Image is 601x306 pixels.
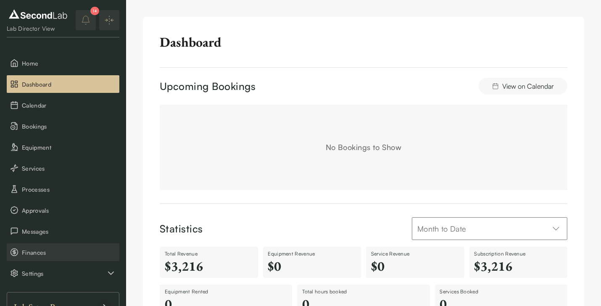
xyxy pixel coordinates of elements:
button: Equipment [7,138,119,156]
img: logo [7,8,69,21]
span: Home [22,59,116,68]
span: Equipment [22,143,116,152]
div: Settings sub items [7,264,119,282]
h2: $3,216 [165,258,253,274]
div: Lab Director View [7,24,69,33]
span: Messages [22,227,116,236]
span: Approvals [22,206,116,215]
span: Calendar [22,101,116,110]
div: Total Revenue [165,250,253,258]
button: Expand/Collapse sidebar [99,10,119,30]
div: Statistics [160,222,203,236]
button: Month to Date [412,217,567,240]
button: Bookings [7,117,119,135]
a: View on Calendar [479,78,567,95]
button: Approvals [7,201,119,219]
button: Finances [7,243,119,261]
span: Dashboard [22,80,116,89]
button: Processes [7,180,119,198]
div: Upcoming Bookings [160,79,256,94]
button: Messages [7,222,119,240]
div: Services Booked [440,288,562,295]
span: Bookings [22,122,116,131]
span: Processes [22,185,116,194]
span: View on Calendar [502,81,554,91]
button: notifications [76,10,96,30]
button: Calendar [7,96,119,114]
h2: $0 [371,258,459,274]
div: Total hours booked [302,288,424,295]
button: Services [7,159,119,177]
button: Home [7,54,119,72]
div: Equipment Revenue [268,250,356,258]
div: Service Revenue [371,250,459,258]
div: Equipment Rented [165,288,287,295]
span: Services [22,164,116,173]
div: Subscription Revenue [474,250,563,258]
div: No Bookings to Show [160,105,567,190]
span: Finances [22,248,116,257]
h2: $0 [268,258,356,274]
span: Settings [22,269,106,278]
h2: $3,216 [474,258,563,274]
div: 14 [90,7,99,15]
button: Dashboard [7,75,119,93]
h2: Dashboard [160,34,221,50]
button: Settings [7,264,119,282]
